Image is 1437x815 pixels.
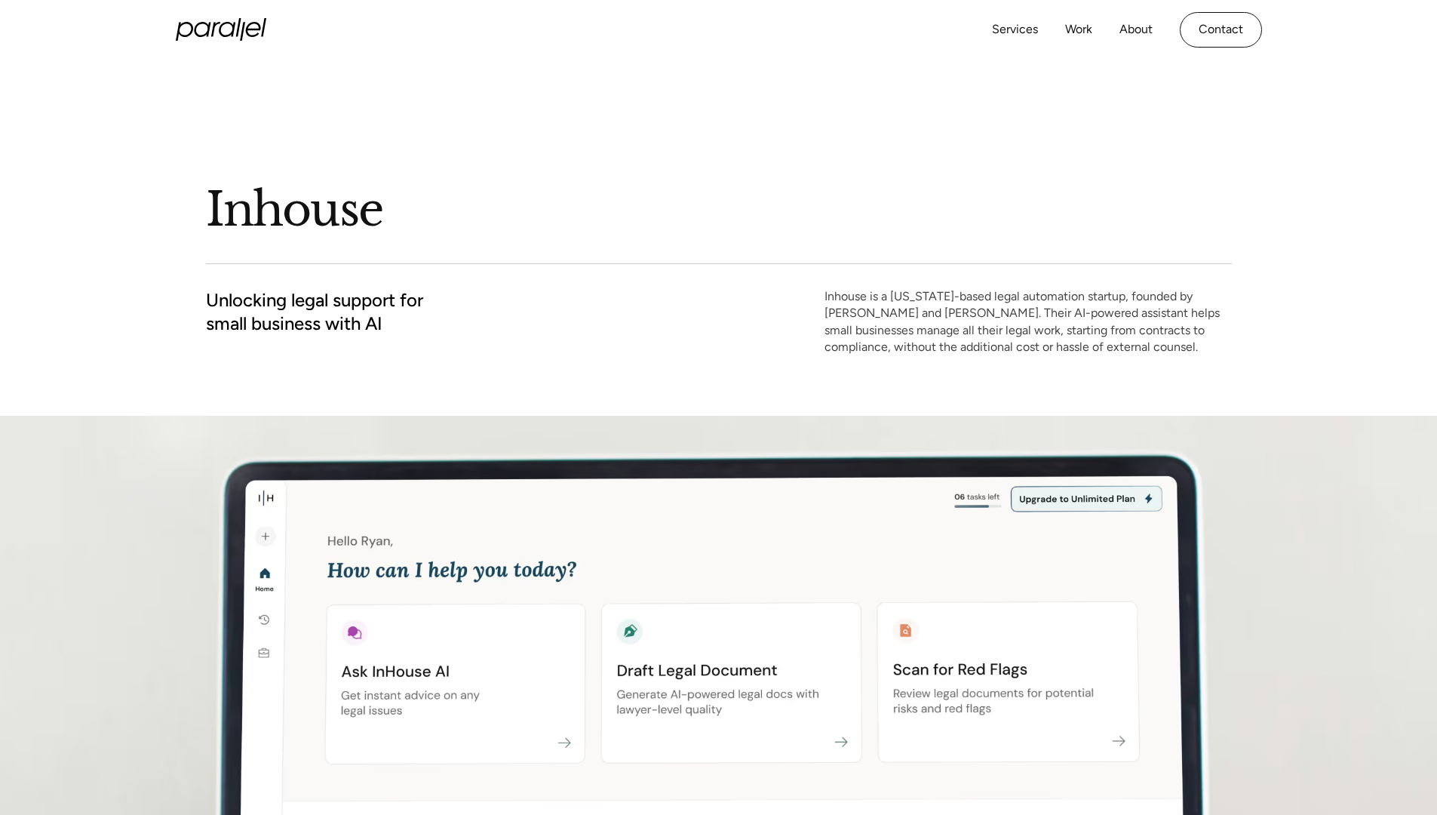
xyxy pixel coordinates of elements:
[992,19,1038,41] a: Services
[1119,19,1153,41] a: About
[176,18,266,41] a: home
[824,288,1232,356] p: Inhouse is a [US_STATE]-based legal automation startup, founded by [PERSON_NAME] and [PERSON_NAME...
[1180,12,1262,48] a: Contact
[206,288,423,335] h2: Unlocking legal support for small business with AI
[1065,19,1092,41] a: Work
[206,180,1232,239] h1: Inhouse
